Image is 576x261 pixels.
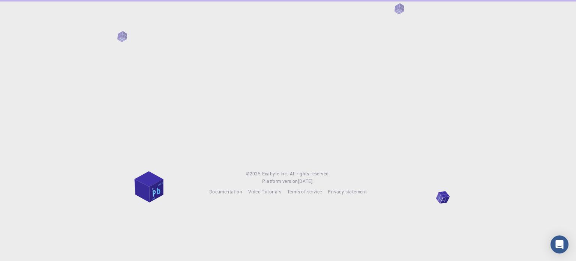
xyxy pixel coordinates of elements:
span: Platform version [262,178,298,185]
a: Video Tutorials [248,188,281,196]
div: Open Intercom Messenger [550,235,568,253]
a: Terms of service [287,188,322,196]
span: Documentation [209,189,242,195]
span: © 2025 [246,170,262,178]
span: [DATE] . [298,178,314,184]
span: All rights reserved. [290,170,330,178]
span: Video Tutorials [248,189,281,195]
span: Privacy statement [328,189,367,195]
span: Exabyte Inc. [262,170,288,177]
a: Exabyte Inc. [262,170,288,178]
a: Documentation [209,188,242,196]
a: [DATE]. [298,178,314,185]
span: Terms of service [287,189,322,195]
a: Privacy statement [328,188,367,196]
